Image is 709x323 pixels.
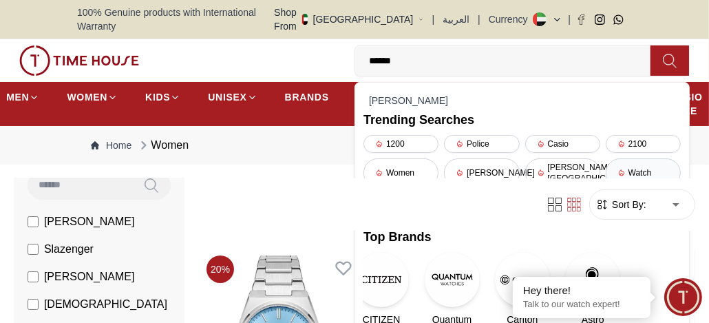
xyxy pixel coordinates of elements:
[489,12,533,26] div: Currency
[495,252,550,307] img: Carlton
[19,45,139,76] img: ...
[44,269,135,285] span: [PERSON_NAME]
[28,216,39,227] input: [PERSON_NAME]
[67,85,118,110] a: WOMEN
[44,296,167,313] span: [DEMOGRAPHIC_DATA]
[363,110,681,129] h2: Trending Searches
[207,256,234,283] span: 20 %
[28,299,39,310] input: [DEMOGRAPHIC_DATA]
[285,90,329,104] span: BRANDS
[44,213,135,230] span: [PERSON_NAME]
[44,241,94,258] span: Slazenger
[444,135,519,153] div: Police
[523,299,640,311] p: Talk to our watch expert!
[145,90,170,104] span: KIDS
[363,227,681,247] h2: Top Brands
[274,6,423,33] button: Shop From[GEOGRAPHIC_DATA]
[595,198,646,211] button: Sort By:
[609,198,646,211] span: Sort By:
[568,12,571,26] span: |
[77,126,632,165] nav: Breadcrumb
[595,14,605,25] a: Instagram
[525,158,600,187] div: [PERSON_NAME][GEOGRAPHIC_DATA]
[302,14,308,25] img: United Arab Emirates
[576,14,586,25] a: Facebook
[363,135,438,153] div: 1200
[6,85,39,110] a: MEN
[443,12,469,26] button: العربية
[354,252,409,307] img: CITIZEN
[208,85,257,110] a: UNISEX
[28,244,39,255] input: Slazenger
[285,85,329,110] a: BRANDS
[606,135,681,153] div: 2100
[478,12,480,26] span: |
[565,252,620,307] img: Astro
[523,284,640,298] div: Hey there!
[67,90,107,104] span: WOMEN
[525,135,600,153] div: Casio
[6,90,29,104] span: MEN
[664,278,702,316] div: Chat Widget
[613,14,624,25] a: Whatsapp
[432,12,435,26] span: |
[137,137,189,154] div: Women
[606,158,681,187] div: Watch
[91,138,131,152] a: Home
[363,158,438,187] div: Women
[208,90,246,104] span: UNISEX
[425,252,480,307] img: Quantum
[77,6,274,33] span: 100% Genuine products with International Warranty
[363,91,681,110] div: [PERSON_NAME]
[444,158,519,187] div: [PERSON_NAME]
[28,271,39,282] input: [PERSON_NAME]
[145,85,180,110] a: KIDS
